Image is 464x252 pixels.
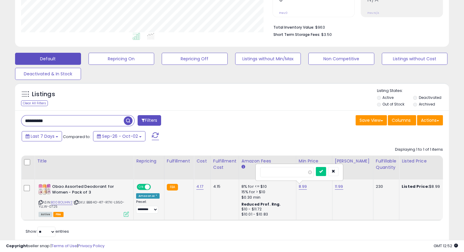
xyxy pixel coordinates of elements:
[78,243,104,249] a: Privacy Policy
[213,158,236,171] div: Fulfillment Cost
[321,32,332,37] span: $3.50
[241,158,294,164] div: Amazon Fees
[26,228,69,234] span: Show: entries
[273,32,320,37] b: Short Term Storage Fees:
[299,184,307,190] a: 8.99
[63,134,91,140] span: Compared to:
[382,53,448,65] button: Listings without Cost
[382,95,394,100] label: Active
[6,243,104,249] div: seller snap | |
[241,202,281,207] b: Reduced Prof. Rng.
[196,158,208,164] div: Cost
[235,53,301,65] button: Listings without Min/Max
[51,243,77,249] a: Terms of Use
[137,184,145,190] span: ON
[241,164,245,170] small: Amazon Fees.
[37,158,131,164] div: Title
[136,158,162,164] div: Repricing
[241,207,291,212] div: $10 - $11.72
[39,212,52,217] span: All listings currently available for purchase on Amazon
[402,184,429,189] b: Listed Price:
[376,184,394,189] div: 230
[388,115,416,125] button: Columns
[273,23,438,30] li: $963
[392,117,411,123] span: Columns
[15,68,81,80] button: Deactivated & In Stock
[402,184,452,189] div: $8.99
[167,184,178,191] small: FBA
[419,95,441,100] label: Deactivated
[89,53,154,65] button: Repricing On
[434,243,458,249] span: 2025-10-10 12:52 GMT
[102,133,138,139] span: Sep-26 - Oct-02
[15,53,81,65] button: Default
[138,115,161,126] button: Filters
[382,102,404,107] label: Out of Stock
[22,131,62,141] button: Last 7 Days
[136,193,160,199] div: Amazon AI *
[167,158,191,164] div: Fulfillment
[162,53,228,65] button: Repricing Off
[150,184,160,190] span: OFF
[53,212,64,217] span: FBA
[32,90,55,99] h5: Listings
[21,100,48,106] div: Clear All Filters
[402,158,454,164] div: Listed Price
[419,102,435,107] label: Archived
[136,200,160,213] div: Preset:
[241,189,291,195] div: 15% for > $10
[241,195,291,200] div: $0.30 min
[213,184,234,189] div: 4.15
[39,184,51,195] img: 51yhfTyHr2L._SL40_.jpg
[279,11,288,15] small: Prev: 0
[52,184,125,197] b: Obao Assorted Deodorant for Women - Pack of 3
[367,11,379,15] small: Prev: N/A
[376,158,397,171] div: Fulfillable Quantity
[241,184,291,189] div: 8% for <= $10
[51,200,73,205] a: B008OLX4N2
[31,133,54,139] span: Last 7 Days
[356,115,387,125] button: Save View
[417,115,443,125] button: Actions
[273,25,314,30] b: Total Inventory Value:
[39,200,125,209] span: | SKU: BB840-417-R17K-L950-YLLW-0725
[335,158,371,164] div: [PERSON_NAME]
[196,184,204,190] a: 4.17
[93,131,145,141] button: Sep-26 - Oct-02
[335,184,343,190] a: 11.99
[39,184,129,216] div: ASIN:
[395,147,443,153] div: Displaying 1 to 1 of 1 items
[241,212,291,217] div: $10.01 - $10.83
[377,88,449,94] p: Listing States:
[299,158,330,164] div: Min Price
[308,53,374,65] button: Non Competitive
[6,243,28,249] strong: Copyright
